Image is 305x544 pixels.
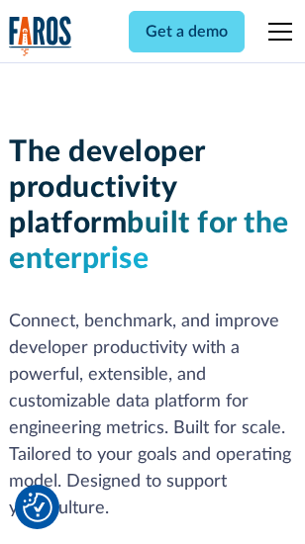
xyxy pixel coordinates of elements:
[23,493,52,522] button: Cookie Settings
[9,209,289,274] span: built for the enterprise
[129,11,245,52] a: Get a demo
[9,309,296,522] p: Connect, benchmark, and improve developer productivity with a powerful, extensible, and customiza...
[256,8,296,55] div: menu
[23,493,52,522] img: Revisit consent button
[9,16,72,56] img: Logo of the analytics and reporting company Faros.
[9,16,72,56] a: home
[9,135,296,277] h1: The developer productivity platform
